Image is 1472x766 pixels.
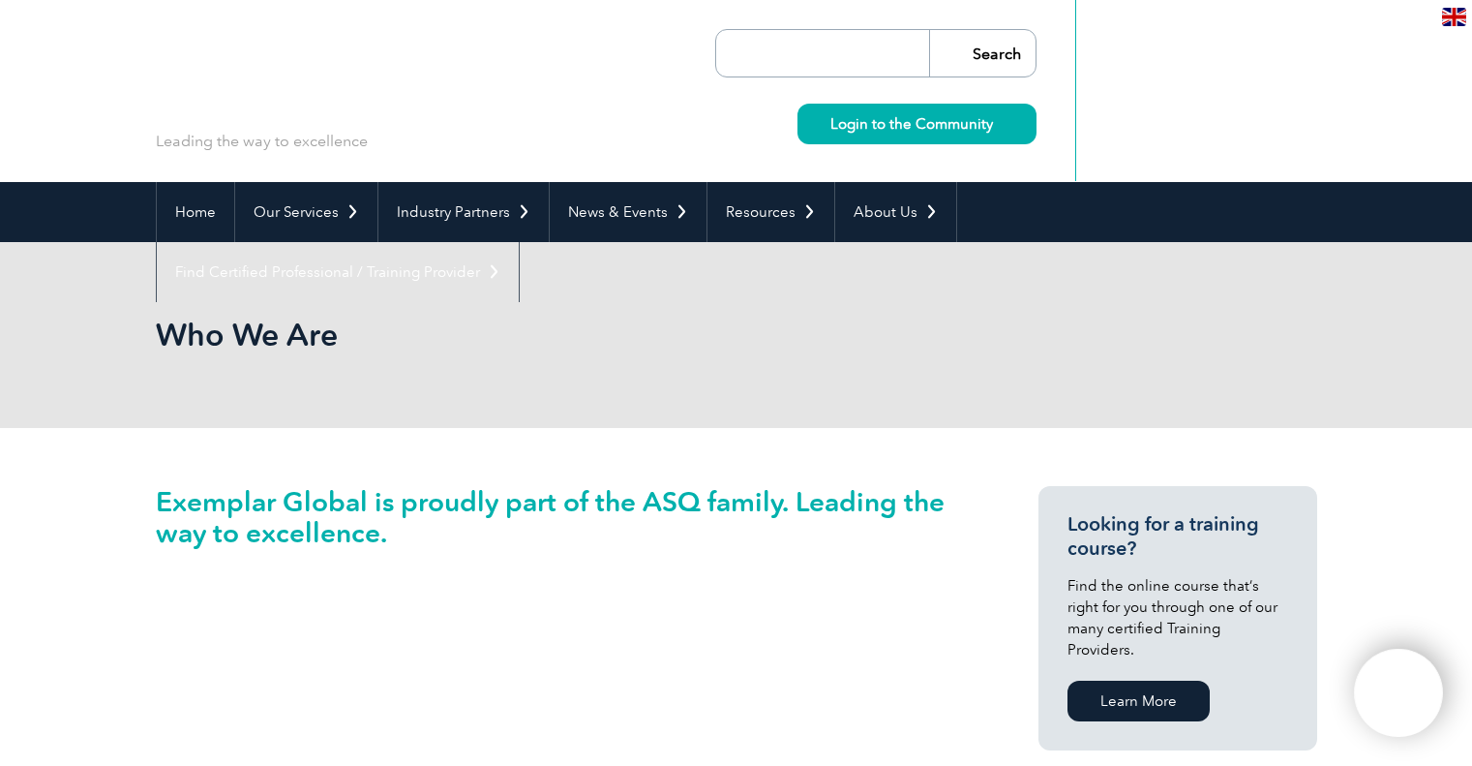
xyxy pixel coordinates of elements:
[1067,575,1288,660] p: Find the online course that’s right for you through one of our many certified Training Providers.
[993,118,1004,129] img: svg+xml;nitro-empty-id=MzU1OjIyMw==-1;base64,PHN2ZyB2aWV3Qm94PSIwIDAgMTEgMTEiIHdpZHRoPSIxMSIgaGVp...
[797,104,1036,144] a: Login to the Community
[156,320,969,351] h2: Who We Are
[929,30,1036,77] input: Search
[156,486,969,548] h2: Exemplar Global is proudly part of the ASQ family. Leading the way to excellence.
[235,182,377,242] a: Our Services
[378,182,549,242] a: Industry Partners
[1067,681,1210,721] a: Learn More
[835,182,956,242] a: About Us
[1374,669,1423,718] img: svg+xml;nitro-empty-id=OTA2OjExNg==-1;base64,PHN2ZyB2aWV3Qm94PSIwIDAgNDAwIDQwMCIgd2lkdGg9IjQwMCIg...
[156,131,368,152] p: Leading the way to excellence
[157,242,519,302] a: Find Certified Professional / Training Provider
[157,182,234,242] a: Home
[1442,8,1466,26] img: en
[550,182,706,242] a: News & Events
[1067,512,1288,561] h3: Looking for a training course?
[707,182,834,242] a: Resources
